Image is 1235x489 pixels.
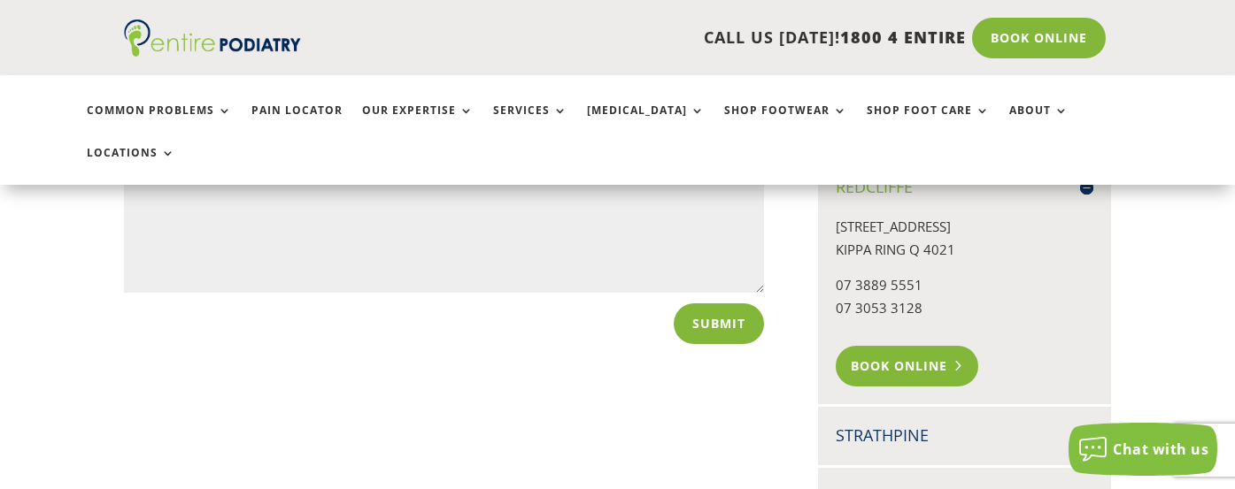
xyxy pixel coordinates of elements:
p: 07 3889 5551 07 3053 3128 [836,274,1093,332]
a: Entire Podiatry [124,42,301,60]
a: Pain Locator [251,104,343,142]
p: [STREET_ADDRESS] KIPPA RING Q 4021 [836,216,1093,274]
a: Common Problems [87,104,232,142]
a: Shop Footwear [724,104,847,142]
p: CALL US [DATE]! [349,27,965,50]
h4: Strathpine [836,424,1093,447]
span: 1800 4 ENTIRE [840,27,966,48]
a: [MEDICAL_DATA] [587,104,705,142]
span: Chat with us [1113,439,1208,459]
a: Locations [87,147,175,185]
h4: Redcliffe [836,176,1093,198]
a: Shop Foot Care [867,104,990,142]
img: logo (1) [124,19,301,57]
a: Services [493,104,567,142]
a: Book Online [836,346,978,386]
a: Our Expertise [362,104,474,142]
button: Chat with us [1069,423,1217,476]
button: Submit [674,303,764,344]
a: About [1009,104,1069,142]
a: Book Online [972,18,1106,58]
